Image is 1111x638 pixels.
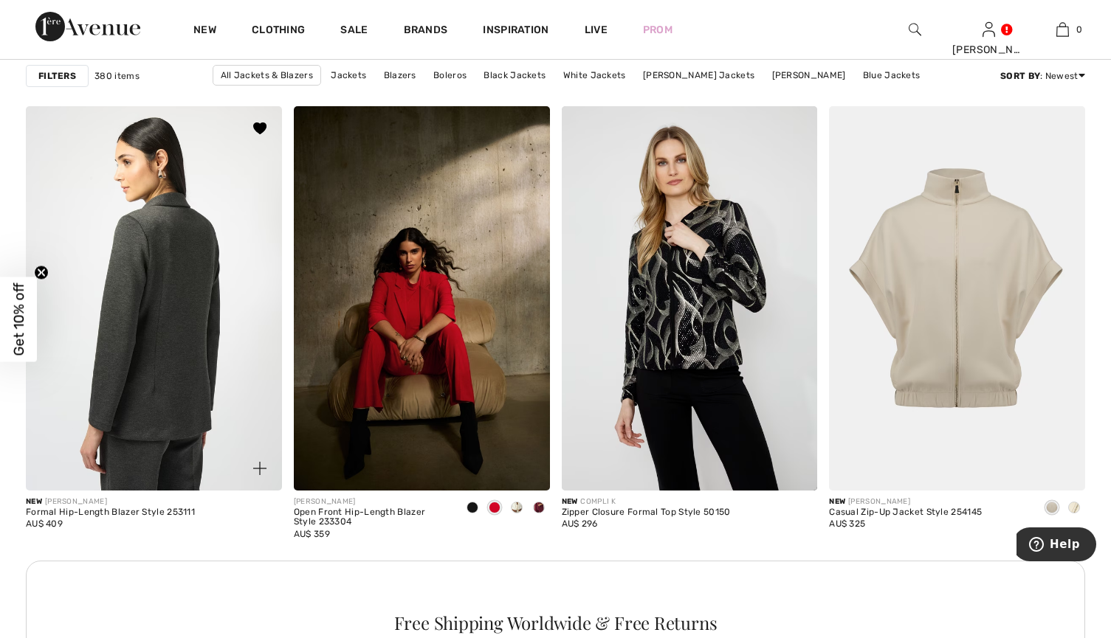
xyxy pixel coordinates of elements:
button: Close teaser [34,265,49,280]
img: 1ère Avenue [35,12,140,41]
div: Free Shipping Worldwide & Free Returns [48,614,1064,631]
div: [PERSON_NAME] [26,496,195,507]
div: : Newest [1000,69,1085,83]
a: Clothing [252,24,305,39]
span: New [26,497,42,506]
span: 0 [1076,23,1082,36]
span: AU$ 296 [562,519,598,529]
a: Brands [404,24,448,39]
img: My Bag [1056,21,1069,38]
div: Winter White [506,496,528,521]
a: White Jackets [556,66,633,85]
img: heart_black.svg [253,122,266,134]
span: AU$ 359 [294,529,330,539]
div: Lipstick Red 173 [484,496,506,521]
div: COMPLI K [562,496,731,507]
span: AU$ 409 [26,519,63,529]
a: All Jackets & Blazers [213,65,321,86]
div: Black [461,496,484,521]
div: Formal Hip-Length Blazer Style 253111 [26,507,195,518]
img: Open Front Hip-Length Blazer Style 233304. Black [294,106,550,490]
div: Open Front Hip-Length Blazer Style 233304 [294,507,450,528]
strong: Filters [38,69,76,83]
div: Merlot [528,496,550,521]
img: Zipper Closure Formal Top Style 50150. As sample [562,106,818,490]
strong: Sort By [1000,71,1040,81]
div: [PERSON_NAME] [294,496,450,507]
span: New [829,497,845,506]
a: Blue Jackets [856,66,928,85]
img: search the website [909,21,921,38]
a: New [193,24,216,39]
div: Fawn [1041,496,1063,521]
div: [PERSON_NAME] [829,496,982,507]
span: New [562,497,578,506]
span: Inspiration [483,24,548,39]
iframe: Opens a widget where you can find more information [1017,527,1096,564]
a: Prom [643,22,673,38]
a: Sign In [983,22,995,36]
img: Casual Zip-Up Jacket Style 254145. Fawn [829,106,1085,490]
a: Blazers [376,66,424,85]
img: My Info [983,21,995,38]
a: Black Jackets [476,66,553,85]
div: Birch [1063,496,1085,521]
a: Sale [340,24,368,39]
img: plus_v2.svg [253,462,266,475]
a: Live [585,22,608,38]
div: Casual Zip-Up Jacket Style 254145 [829,507,982,518]
a: [PERSON_NAME] Jackets [636,66,762,85]
span: Get 10% off [10,282,27,356]
div: [PERSON_NAME] [952,42,1025,58]
span: AU$ 325 [829,519,865,529]
a: [PERSON_NAME] [765,66,853,85]
a: Jackets [323,66,374,85]
a: 0 [1026,21,1098,38]
a: Formal Hip-Length Blazer Style 253111. Grey melange [26,106,282,490]
a: Boleros [426,66,474,85]
div: Zipper Closure Formal Top Style 50150 [562,507,731,518]
span: 380 items [94,69,140,83]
